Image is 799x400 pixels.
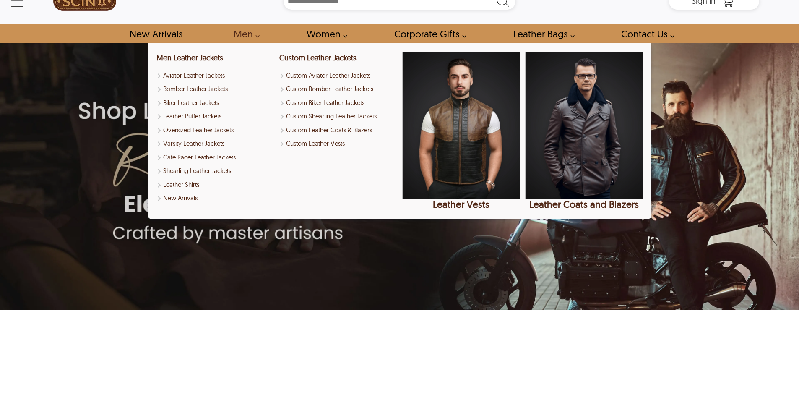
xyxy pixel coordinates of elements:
a: Shop Men Shearling Leather Jackets [156,166,274,176]
a: Shop Leather Shirts [156,180,274,190]
img: Leather Vests [402,52,520,199]
a: Leather Coats and Blazers [525,52,643,210]
a: Shop Men Biker Leather Jackets [156,98,274,108]
a: Shop Oversized Leather Jackets [156,125,274,135]
a: Shop Men Leather Jackets [156,53,223,63]
a: Shop Women Leather Jackets [297,24,352,43]
a: Shop Leather Bags [504,24,579,43]
a: Shop New Arrivals [156,193,274,203]
img: Leather Coats and Blazers [525,52,643,199]
div: Leather Vests [402,199,520,210]
a: Custom Leather Jackets [279,53,357,63]
a: Custom Aviator Leather Jackets [279,71,397,81]
a: Shop Custom Leather Coats & Blazers [279,125,397,135]
a: Shop Men Bomber Leather Jackets [156,84,274,94]
a: Leather Vests [402,52,520,210]
a: Shop Varsity Leather Jackets [156,139,274,149]
a: Shop Custom Leather Vests [279,139,397,149]
a: Shop Leather Puffer Jackets [156,112,274,121]
a: shop men's leather jackets [224,24,264,43]
div: Leather Coats and Blazers [525,199,643,210]
a: Shop Men Cafe Racer Leather Jackets [156,153,274,162]
a: Shop Custom Biker Leather Jackets [279,98,397,108]
a: Shop Leather Corporate Gifts [385,24,471,43]
a: Shop Custom Shearling Leather Jackets [279,112,397,121]
a: Shop Custom Bomber Leather Jackets [279,84,397,94]
a: Shop New Arrivals [120,24,192,43]
a: contact-us [612,24,679,43]
a: Shop Men Aviator Leather Jackets [156,71,274,81]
